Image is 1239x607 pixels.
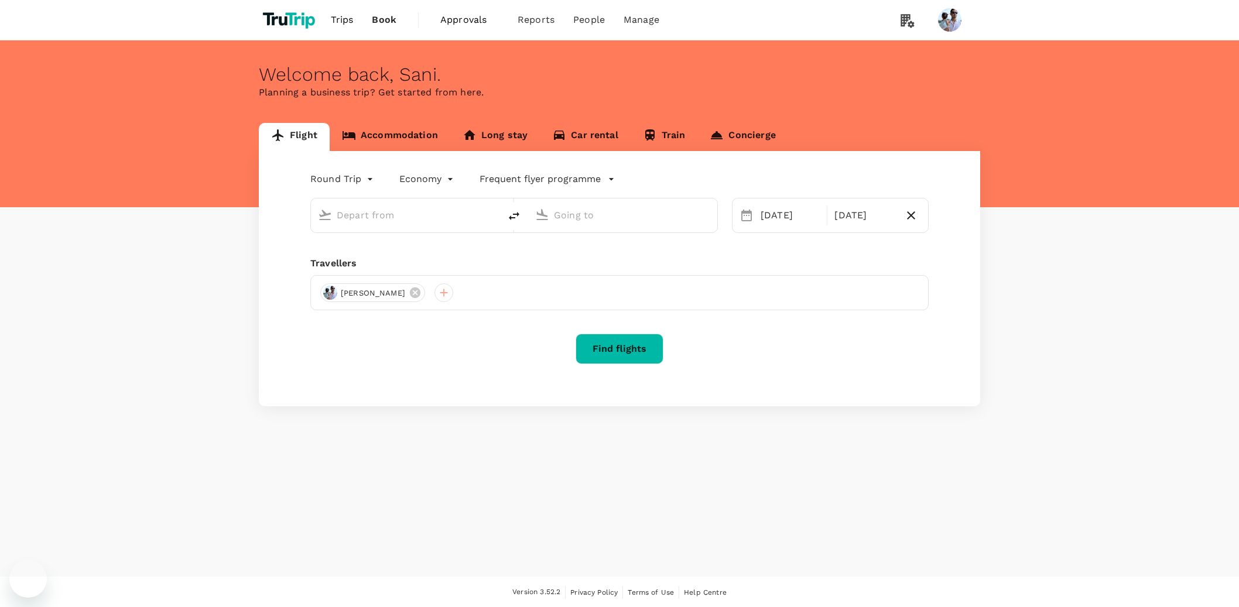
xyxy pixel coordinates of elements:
a: Concierge [697,123,788,151]
span: Manage [624,13,659,27]
span: Book [372,13,396,27]
span: Approvals [440,13,499,27]
span: [PERSON_NAME] [334,287,412,299]
div: Economy [399,170,456,188]
span: Trips [331,13,354,27]
p: Planning a business trip? Get started from here. [259,85,980,100]
iframe: Button to launch messaging window [9,560,47,598]
span: People [573,13,605,27]
div: Travellers [310,256,929,270]
div: [DATE] [756,204,824,227]
span: Reports [518,13,555,27]
p: Frequent flyer programme [480,172,601,186]
span: Terms of Use [628,588,674,596]
button: Open [492,214,494,216]
a: Help Centre [684,586,727,599]
input: Depart from [337,206,475,224]
a: Long stay [450,123,540,151]
a: Terms of Use [628,586,674,599]
img: avatar-6695f0dd85a4d.png [323,286,337,300]
div: Round Trip [310,170,376,188]
img: TruTrip logo [259,7,321,33]
a: Accommodation [330,123,450,151]
button: Open [709,214,711,216]
button: Frequent flyer programme [480,172,615,186]
div: [DATE] [830,204,898,227]
span: Version 3.52.2 [512,587,560,598]
img: Sani Gouw [938,8,961,32]
a: Flight [259,123,330,151]
span: Help Centre [684,588,727,596]
button: Find flights [576,334,663,364]
input: Going to [554,206,693,224]
a: Car rental [540,123,631,151]
button: delete [500,202,528,230]
span: Privacy Policy [570,588,618,596]
div: [PERSON_NAME] [320,283,425,302]
a: Privacy Policy [570,586,618,599]
div: Welcome back , Sani . [259,64,980,85]
a: Train [631,123,698,151]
